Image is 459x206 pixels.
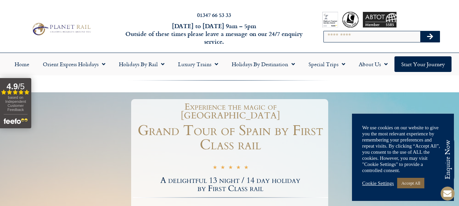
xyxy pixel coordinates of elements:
div: 5/5 [213,163,248,172]
i: ★ [236,164,241,172]
a: 01347 66 53 33 [197,11,231,19]
nav: Menu [3,56,456,72]
i: ★ [220,164,225,172]
a: Holidays by Destination [225,56,302,72]
a: Holidays by Rail [112,56,171,72]
h1: Experience the magic of [GEOGRAPHIC_DATA] [136,102,325,120]
h1: Grand Tour of Spain by First Class rail [133,124,328,152]
i: ★ [213,164,217,172]
a: Cookie Settings [362,180,394,186]
a: Special Trips [302,56,352,72]
a: Luxury Trains [171,56,225,72]
a: Start your Journey [394,56,452,72]
a: Home [8,56,36,72]
h2: A delightful 13 night / 14 day holiday by First Class rail [133,176,328,193]
div: We use cookies on our website to give you the most relevant experience by remembering your prefer... [362,125,444,173]
h6: [DATE] to [DATE] 9am – 5pm Outside of these times please leave a message on our 24/7 enquiry serv... [124,22,304,46]
button: Search [420,31,440,42]
img: Planet Rail Train Holidays Logo [30,21,92,37]
a: Orient Express Holidays [36,56,112,72]
i: ★ [228,164,233,172]
i: ★ [244,164,248,172]
a: Accept All [397,178,424,188]
a: About Us [352,56,394,72]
